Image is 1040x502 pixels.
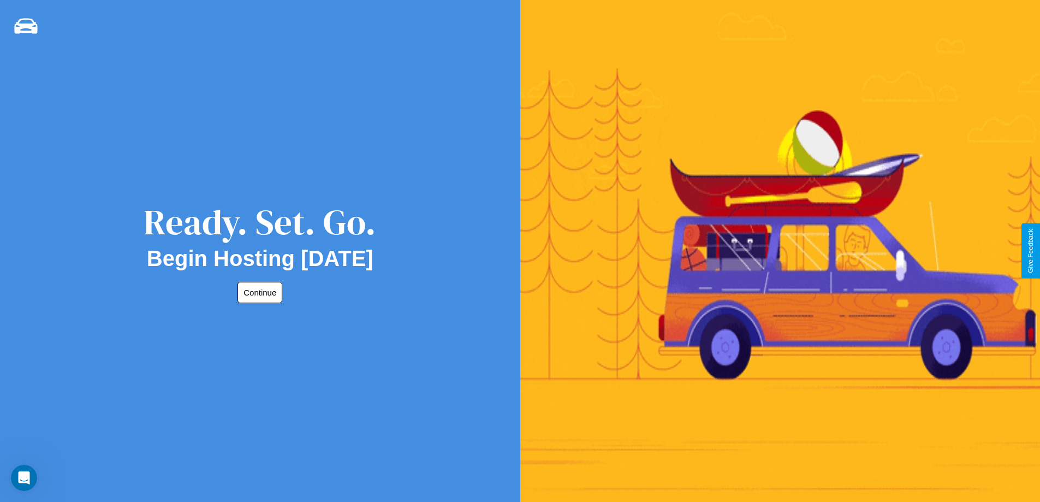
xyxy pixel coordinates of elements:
iframe: Intercom live chat [11,465,37,491]
button: Continue [237,282,282,303]
h2: Begin Hosting [DATE] [147,246,373,271]
div: Ready. Set. Go. [144,198,376,246]
div: Give Feedback [1027,229,1035,273]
